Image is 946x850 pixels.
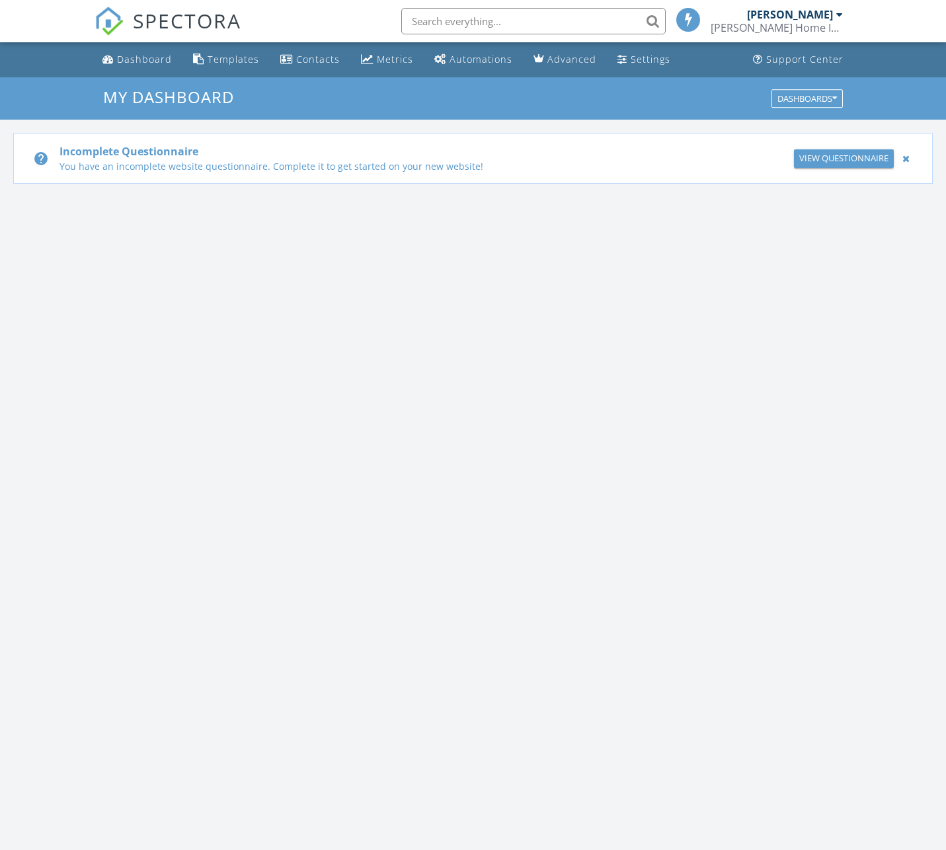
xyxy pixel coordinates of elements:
div: Advanced [547,53,596,65]
div: You have an incomplete website questionnaire. Complete it to get started on your new website! [59,159,771,173]
a: Metrics [356,48,418,72]
a: SPECTORA [95,18,241,46]
div: Contacts [296,53,340,65]
div: View Questionnaire [799,152,888,165]
div: Automations [450,53,512,65]
div: Settings [631,53,670,65]
div: Musselman Home Inspection [711,21,843,34]
div: Dashboard [117,53,172,65]
a: Settings [612,48,676,72]
a: Support Center [748,48,849,72]
i: help [33,151,49,167]
span: My Dashboard [103,86,234,108]
a: View Questionnaire [794,149,894,168]
a: Contacts [275,48,345,72]
a: Dashboard [97,48,177,72]
input: Search everything... [401,8,666,34]
a: Templates [188,48,264,72]
div: Dashboards [777,94,837,103]
a: Advanced [528,48,602,72]
div: Incomplete Questionnaire [59,143,771,159]
img: The Best Home Inspection Software - Spectora [95,7,124,36]
div: Metrics [377,53,413,65]
button: Dashboards [771,89,843,108]
a: Automations (Basic) [429,48,518,72]
div: Templates [208,53,259,65]
span: SPECTORA [133,7,241,34]
div: [PERSON_NAME] [747,8,833,21]
div: Support Center [766,53,844,65]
